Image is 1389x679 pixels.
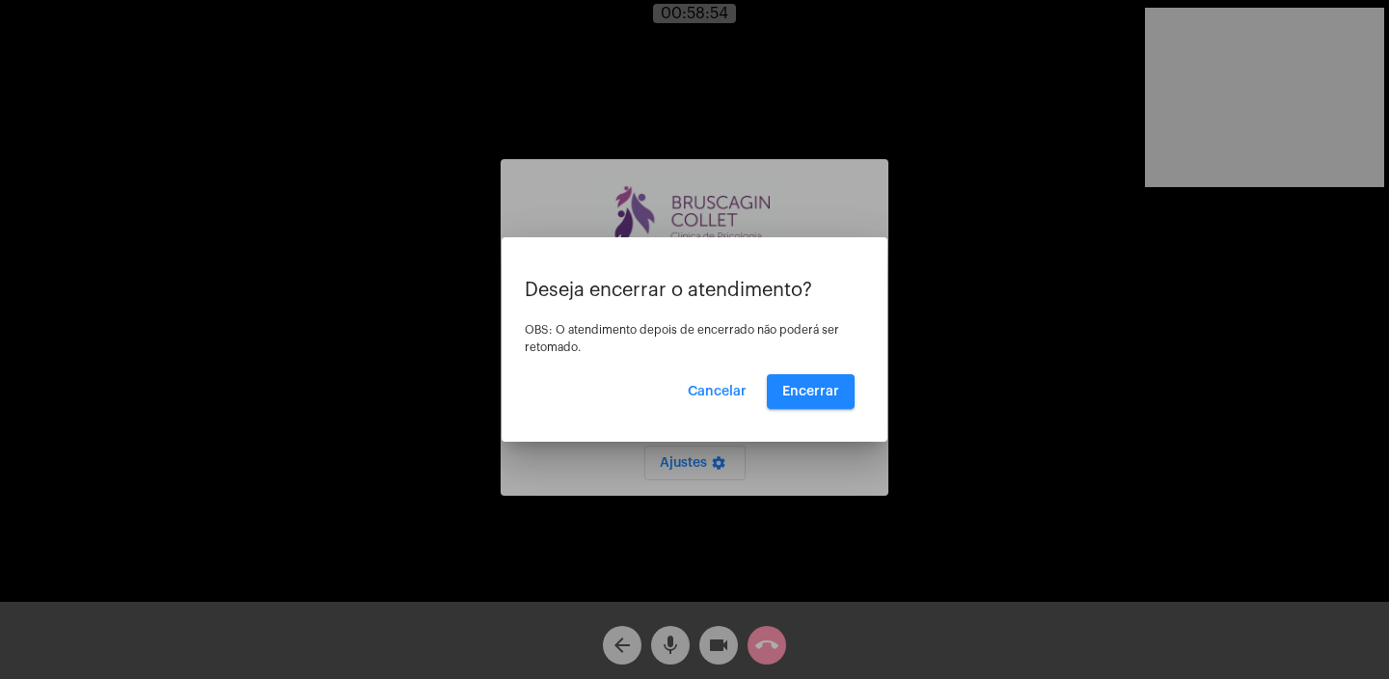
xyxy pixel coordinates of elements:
[767,374,855,409] button: Encerrar
[782,385,839,398] span: Encerrar
[525,324,839,353] span: OBS: O atendimento depois de encerrado não poderá ser retomado.
[688,385,747,398] span: Cancelar
[672,374,762,409] button: Cancelar
[525,280,864,301] p: Deseja encerrar o atendimento?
